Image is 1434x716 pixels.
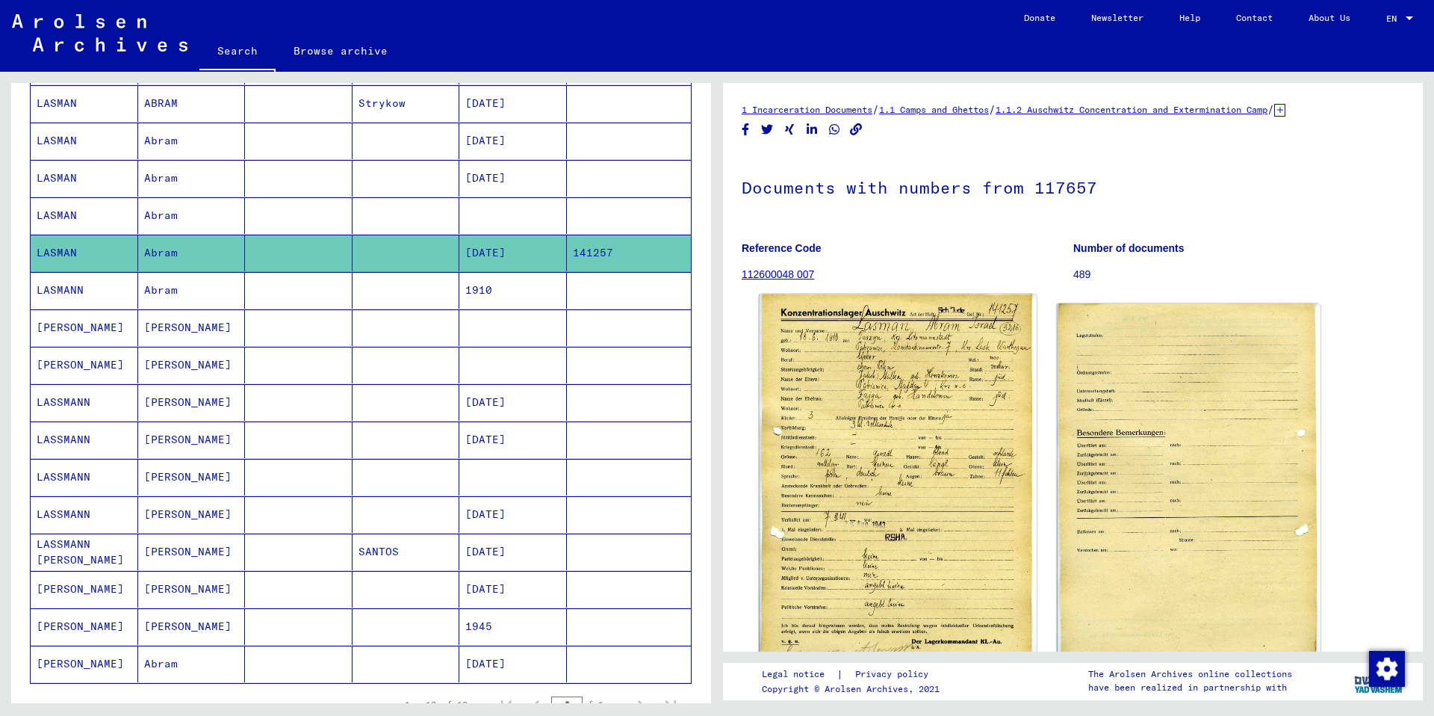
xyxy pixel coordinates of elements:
button: Share on WhatsApp [827,120,842,139]
img: yv_logo.png [1351,662,1407,700]
mat-cell: [PERSON_NAME] [31,608,138,645]
b: Reference Code [742,242,822,254]
mat-cell: [PERSON_NAME] [138,534,246,570]
mat-cell: Abram [138,197,246,234]
mat-cell: LASMAN [31,85,138,122]
img: 002.jpg [1057,303,1321,667]
mat-cell: LASMAN [31,235,138,271]
span: / [989,102,996,116]
img: Change consent [1369,651,1405,687]
a: 1.1.2 Auschwitz Concentration and Extermination Camp [996,104,1267,115]
img: Arolsen_neg.svg [12,14,187,52]
div: | [762,667,946,682]
mat-cell: [DATE] [459,384,567,421]
h1: Documents with numbers from 117657 [742,153,1404,219]
mat-cell: LASMANN [31,272,138,309]
mat-cell: Abram [138,272,246,309]
img: 001.jpg [759,294,1036,676]
mat-cell: Abram [138,646,246,682]
a: Legal notice [762,667,836,682]
mat-cell: [DATE] [459,422,567,458]
mat-cell: ABRAM [138,85,246,122]
button: Copy link [848,120,864,139]
span: / [1267,102,1274,116]
button: Share on Twitter [760,120,775,139]
mat-cell: 141257 [567,235,692,271]
a: Browse archive [276,33,406,69]
p: 489 [1073,267,1404,283]
p: The Arolsen Archives online collections [1088,667,1292,681]
mat-cell: Abram [138,160,246,197]
mat-cell: LASSMANN [31,422,138,458]
a: Privacy policy [843,667,946,682]
mat-cell: [PERSON_NAME] [138,422,246,458]
a: Search [199,33,276,72]
button: Share on Xing [782,120,798,139]
mat-cell: 1910 [459,272,567,309]
p: Copyright © Arolsen Archives, 2021 [762,682,946,696]
mat-cell: LASMAN [31,123,138,159]
mat-cell: LASSMANN [PERSON_NAME] [31,534,138,570]
mat-cell: [PERSON_NAME] [31,646,138,682]
mat-cell: [DATE] [459,160,567,197]
a: 1.1 Camps and Ghettos [879,104,989,115]
a: 1 Incarceration Documents [742,104,872,115]
mat-cell: [PERSON_NAME] [138,347,246,383]
mat-cell: [PERSON_NAME] [31,347,138,383]
mat-cell: [DATE] [459,534,567,570]
mat-cell: Abram [138,235,246,271]
mat-cell: [DATE] [459,571,567,608]
mat-cell: LASSMANN [31,459,138,496]
mat-cell: [PERSON_NAME] [138,608,246,645]
mat-cell: [PERSON_NAME] [138,384,246,421]
mat-cell: LASMAN [31,160,138,197]
div: of 1 [551,697,626,712]
mat-cell: LASSMANN [31,496,138,533]
mat-cell: [DATE] [459,235,567,271]
mat-cell: Strykow [353,85,460,122]
a: 112600048 007 [742,268,814,280]
p: have been realized in partnership with [1088,681,1292,694]
mat-cell: [PERSON_NAME] [138,309,246,346]
mat-cell: 1945 [459,608,567,645]
mat-cell: Abram [138,123,246,159]
mat-cell: [PERSON_NAME] [138,496,246,533]
mat-cell: LASSMANN [31,384,138,421]
button: Share on LinkedIn [804,120,820,139]
mat-cell: [DATE] [459,123,567,159]
mat-cell: [PERSON_NAME] [31,309,138,346]
mat-cell: [DATE] [459,646,567,682]
span: / [872,102,879,116]
mat-cell: SANTOS [353,534,460,570]
mat-cell: [PERSON_NAME] [138,571,246,608]
mat-cell: LASMAN [31,197,138,234]
mat-cell: [DATE] [459,496,567,533]
mat-cell: [DATE] [459,85,567,122]
span: EN [1386,13,1403,24]
div: 1 – 18 of 18 [405,698,468,712]
mat-cell: [PERSON_NAME] [138,459,246,496]
b: Number of documents [1073,242,1185,254]
button: Share on Facebook [738,120,754,139]
mat-cell: [PERSON_NAME] [31,571,138,608]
